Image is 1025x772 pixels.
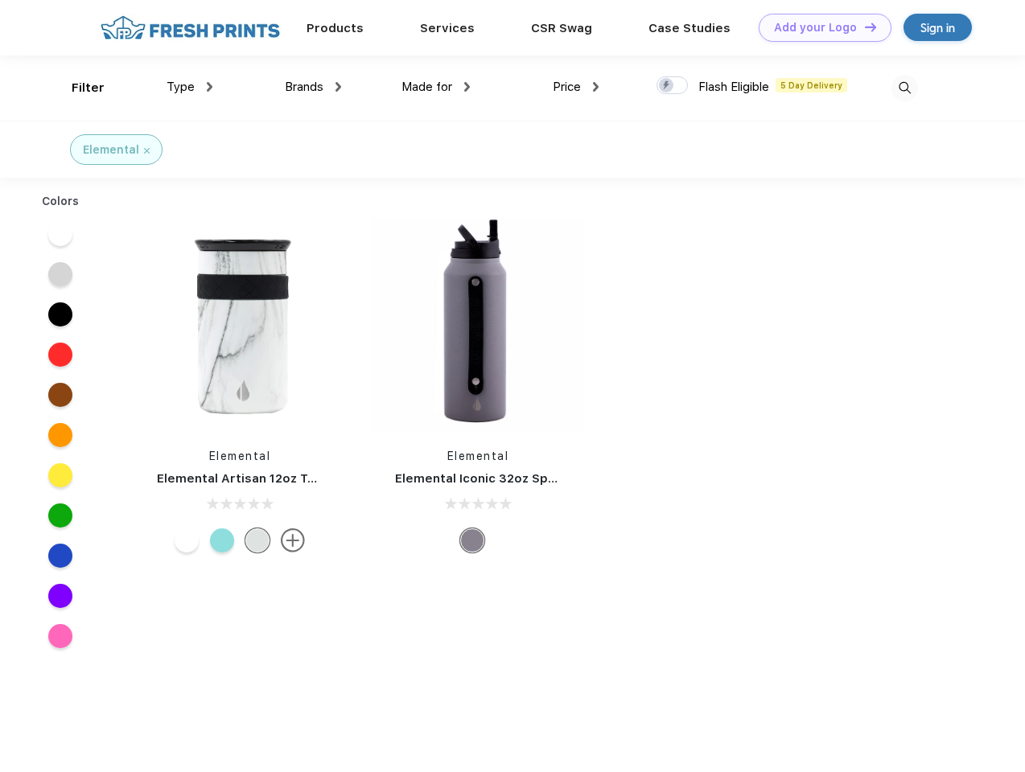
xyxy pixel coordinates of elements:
[307,21,364,35] a: Products
[774,21,857,35] div: Add your Logo
[207,82,212,92] img: dropdown.png
[460,528,484,552] div: Graphite
[245,528,270,552] div: White Marble
[30,193,92,210] div: Colors
[83,142,139,158] div: Elemental
[420,21,475,35] a: Services
[281,528,305,552] img: more.svg
[175,528,199,552] div: White
[157,471,351,486] a: Elemental Artisan 12oz Tumbler
[210,528,234,552] div: Robin's Egg
[395,471,650,486] a: Elemental Iconic 32oz Sport Water Bottle
[920,18,955,37] div: Sign in
[167,80,195,94] span: Type
[698,80,769,94] span: Flash Eligible
[285,80,323,94] span: Brands
[904,14,972,41] a: Sign in
[371,218,585,432] img: func=resize&h=266
[865,23,876,31] img: DT
[553,80,581,94] span: Price
[531,21,592,35] a: CSR Swag
[335,82,341,92] img: dropdown.png
[133,218,347,432] img: func=resize&h=266
[593,82,599,92] img: dropdown.png
[891,75,918,101] img: desktop_search.svg
[776,78,847,92] span: 5 Day Delivery
[464,82,470,92] img: dropdown.png
[401,80,452,94] span: Made for
[144,148,150,154] img: filter_cancel.svg
[209,450,271,462] a: Elemental
[72,79,105,97] div: Filter
[96,14,285,42] img: fo%20logo%202.webp
[447,450,509,462] a: Elemental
